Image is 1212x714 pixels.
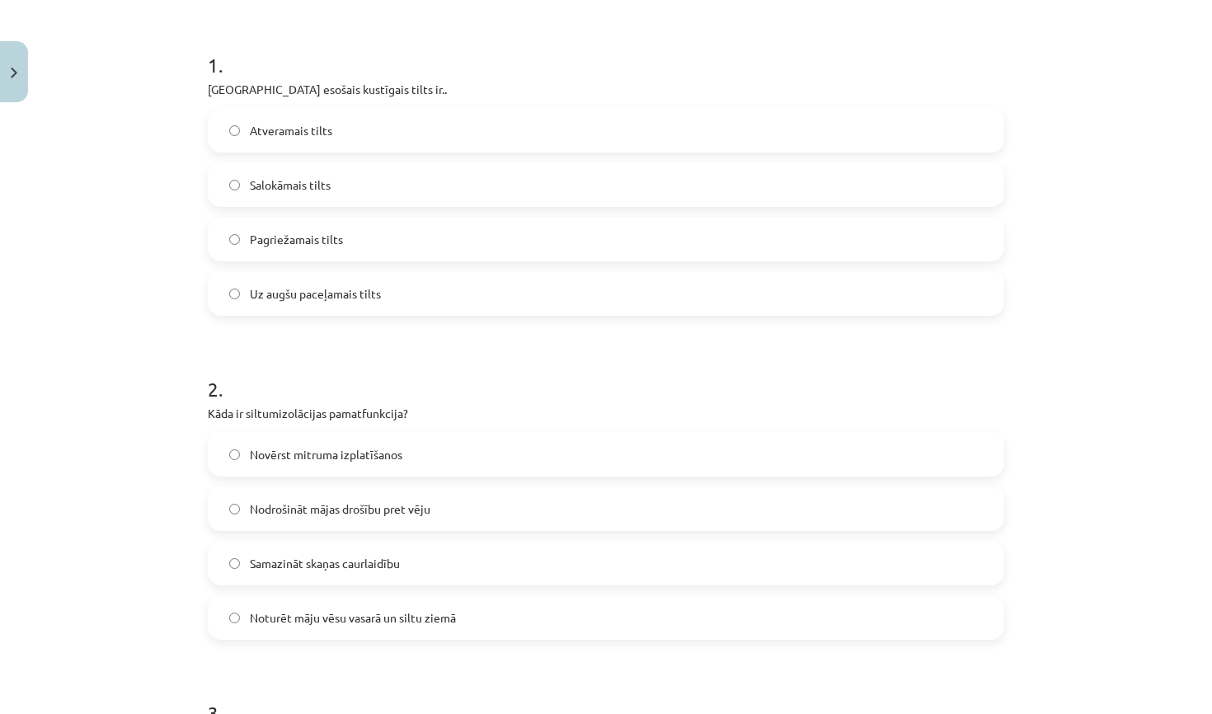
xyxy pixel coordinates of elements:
[250,446,402,463] span: Novērst mitruma izplatīšanos
[208,405,1004,422] p: Kāda ir siltumizolācijas pamatfunkcija?
[250,231,343,248] span: Pagriežamais tilts
[229,558,240,569] input: Samazināt skaņas caurlaidību
[250,176,331,194] span: Salokāmais tilts
[11,68,17,78] img: icon-close-lesson-0947bae3869378f0d4975bcd49f059093ad1ed9edebbc8119c70593378902aed.svg
[250,122,332,139] span: Atveramais tilts
[229,125,240,136] input: Atveramais tilts
[250,285,381,303] span: Uz augšu paceļamais tilts
[208,349,1004,400] h1: 2 .
[250,500,430,518] span: Nodrošināt mājas drošību pret vēju
[229,504,240,514] input: Nodrošināt mājas drošību pret vēju
[250,609,456,627] span: Noturēt māju vēsu vasarā un siltu ziemā
[229,289,240,299] input: Uz augšu paceļamais tilts
[250,555,400,572] span: Samazināt skaņas caurlaidību
[229,613,240,623] input: Noturēt māju vēsu vasarā un siltu ziemā
[208,25,1004,76] h1: 1 .
[229,449,240,460] input: Novērst mitruma izplatīšanos
[229,234,240,245] input: Pagriežamais tilts
[229,180,240,190] input: Salokāmais tilts
[208,81,1004,98] p: [GEOGRAPHIC_DATA] esošais kustīgais tilts ir..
